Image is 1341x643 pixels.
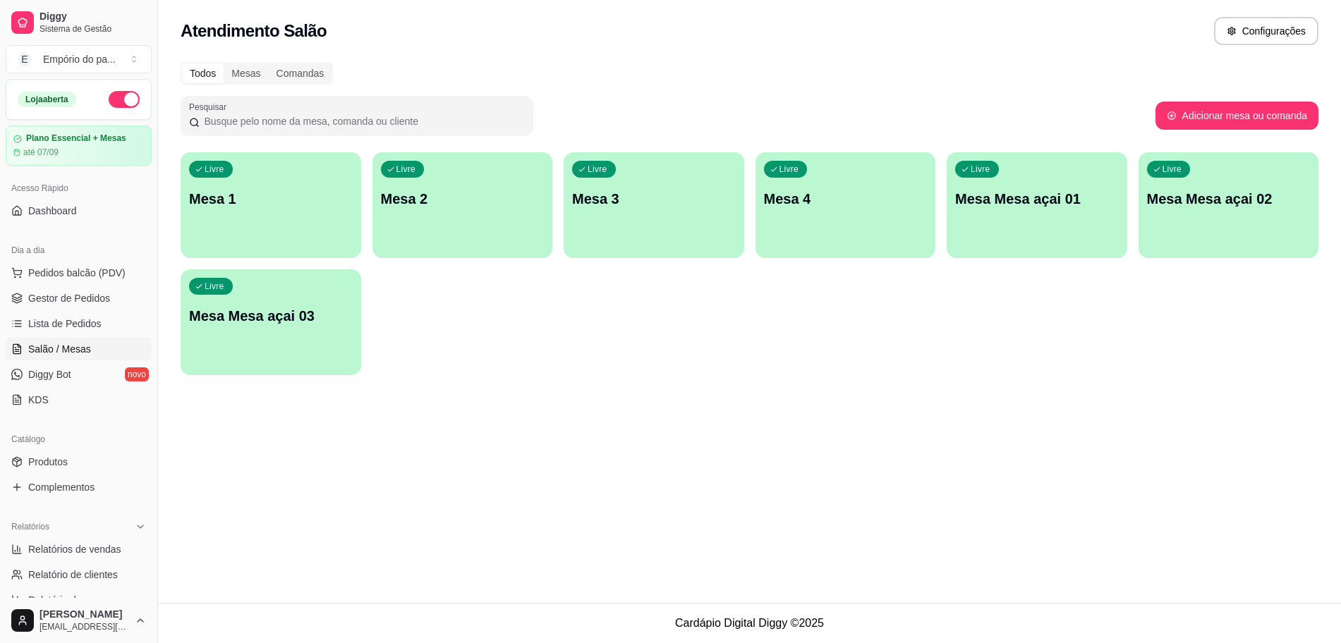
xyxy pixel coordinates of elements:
[971,164,990,175] p: Livre
[28,455,68,469] span: Produtos
[779,164,799,175] p: Livre
[28,542,121,556] span: Relatórios de vendas
[269,63,332,83] div: Comandas
[6,200,152,222] a: Dashboard
[189,306,353,326] p: Mesa Mesa açai 03
[11,521,49,532] span: Relatórios
[6,363,152,386] a: Diggy Botnovo
[28,291,110,305] span: Gestor de Pedidos
[18,92,76,107] div: Loja aberta
[6,563,152,586] a: Relatório de clientes
[6,239,152,262] div: Dia a dia
[6,589,152,611] a: Relatório de mesas
[40,621,129,632] span: [EMAIL_ADDRESS][DOMAIN_NAME]
[28,204,77,218] span: Dashboard
[28,266,126,280] span: Pedidos balcão (PDV)
[6,312,152,335] a: Lista de Pedidos
[756,152,936,258] button: LivreMesa 4
[40,23,146,35] span: Sistema de Gestão
[572,189,736,209] p: Mesa 3
[1214,17,1318,45] button: Configurações
[158,603,1341,643] footer: Cardápio Digital Diggy © 2025
[23,147,59,158] article: até 07/09
[224,63,268,83] div: Mesas
[1147,189,1311,209] p: Mesa Mesa açai 02
[372,152,553,258] button: LivreMesa 2
[955,189,1119,209] p: Mesa Mesa açai 01
[564,152,744,258] button: LivreMesa 3
[6,476,152,498] a: Complementos
[1139,152,1319,258] button: LivreMesa Mesa açai 02
[396,164,416,175] p: Livre
[205,164,224,175] p: Livre
[189,101,231,113] label: Pesquisar
[6,604,152,637] button: [PERSON_NAME][EMAIL_ADDRESS][DOMAIN_NAME]
[28,593,114,607] span: Relatório de mesas
[205,281,224,292] p: Livre
[181,152,361,258] button: LivreMesa 1
[28,480,95,494] span: Complementos
[588,164,607,175] p: Livre
[6,262,152,284] button: Pedidos balcão (PDV)
[1163,164,1182,175] p: Livre
[189,189,353,209] p: Mesa 1
[40,11,146,23] span: Diggy
[381,189,545,209] p: Mesa 2
[181,269,361,375] button: LivreMesa Mesa açai 03
[764,189,928,209] p: Mesa 4
[181,20,327,42] h2: Atendimento Salão
[40,608,129,621] span: [PERSON_NAME]
[6,451,152,473] a: Produtos
[28,367,71,381] span: Diggy Bot
[1155,102,1318,130] button: Adicionar mesa ou comanda
[26,133,126,144] article: Plano Essencial + Mesas
[6,388,152,411] a: KDS
[28,568,118,582] span: Relatório de clientes
[200,114,525,128] input: Pesquisar
[18,52,32,66] span: E
[6,125,152,166] a: Plano Essencial + Mesasaté 07/09
[182,63,224,83] div: Todos
[6,338,152,360] a: Salão / Mesas
[6,6,152,39] a: DiggySistema de Gestão
[6,45,152,73] button: Select a team
[28,393,49,407] span: KDS
[6,428,152,451] div: Catálogo
[28,342,91,356] span: Salão / Mesas
[6,177,152,200] div: Acesso Rápido
[6,538,152,561] a: Relatórios de vendas
[6,287,152,310] a: Gestor de Pedidos
[109,91,140,108] button: Alterar Status
[28,317,102,331] span: Lista de Pedidos
[43,52,116,66] div: Empório do pa ...
[947,152,1127,258] button: LivreMesa Mesa açai 01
